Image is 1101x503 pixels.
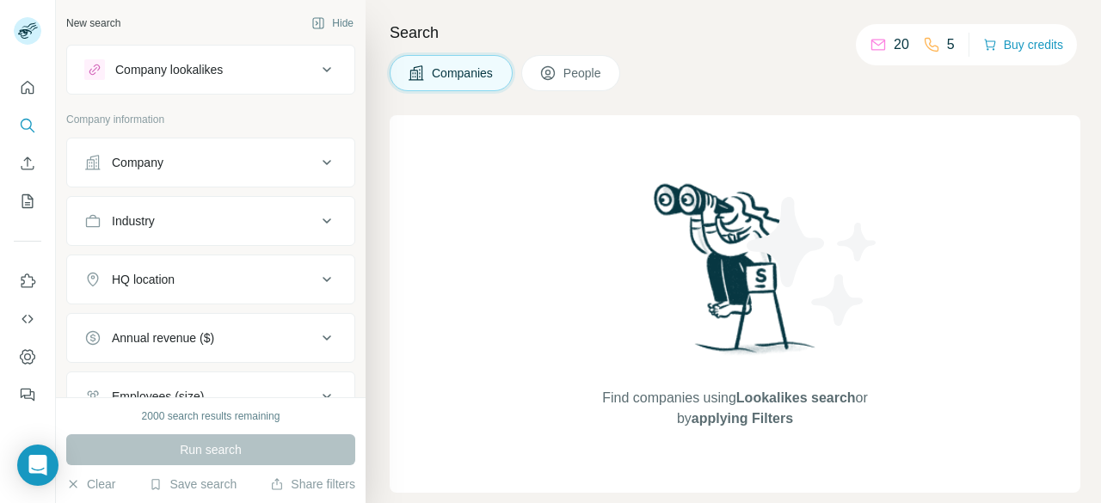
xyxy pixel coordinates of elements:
[66,15,120,31] div: New search
[299,10,366,36] button: Hide
[149,475,237,493] button: Save search
[390,21,1080,45] h4: Search
[112,212,155,230] div: Industry
[597,388,872,429] span: Find companies using or by
[112,271,175,288] div: HQ location
[14,148,41,179] button: Enrich CSV
[14,72,41,103] button: Quick start
[563,64,603,82] span: People
[14,186,41,217] button: My lists
[67,142,354,183] button: Company
[67,317,354,359] button: Annual revenue ($)
[432,64,495,82] span: Companies
[14,110,41,141] button: Search
[735,184,890,339] img: Surfe Illustration - Stars
[894,34,909,55] p: 20
[14,266,41,297] button: Use Surfe on LinkedIn
[67,49,354,90] button: Company lookalikes
[112,154,163,171] div: Company
[17,445,58,486] div: Open Intercom Messenger
[67,259,354,300] button: HQ location
[66,475,115,493] button: Clear
[115,61,223,78] div: Company lookalikes
[66,112,355,127] p: Company information
[142,408,280,424] div: 2000 search results remaining
[692,411,793,426] span: applying Filters
[14,341,41,372] button: Dashboard
[270,475,355,493] button: Share filters
[112,388,204,405] div: Employees (size)
[736,390,856,405] span: Lookalikes search
[947,34,955,55] p: 5
[646,179,825,371] img: Surfe Illustration - Woman searching with binoculars
[112,329,214,347] div: Annual revenue ($)
[67,200,354,242] button: Industry
[983,33,1063,57] button: Buy credits
[67,376,354,417] button: Employees (size)
[14,304,41,334] button: Use Surfe API
[14,379,41,410] button: Feedback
